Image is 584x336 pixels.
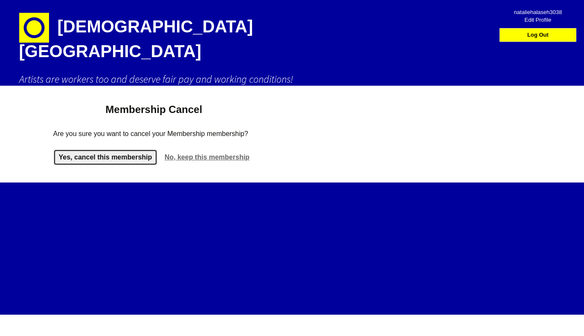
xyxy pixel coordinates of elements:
p: Are you sure you want to cancel your Membership membership? [53,129,255,139]
a: No, keep this membership [160,150,255,165]
a: Yes, cancel this membership [53,149,158,165]
span: Edit Profile [508,13,568,21]
img: circle-e1448293145835.png [19,13,49,43]
a: Log Out [502,29,574,41]
h1: Membership Cancel [53,103,255,116]
span: nataliehalaseh3038 [508,6,568,13]
h2: Artists are workers too and deserve fair pay and working conditions! [19,72,565,86]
